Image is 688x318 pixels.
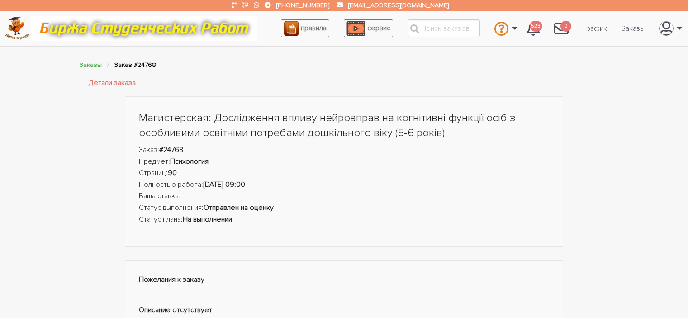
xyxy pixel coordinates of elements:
span: 523 [530,21,542,32]
a: Заказы [80,61,102,69]
li: Заказ: [139,144,550,156]
li: Статус выполнения: [139,202,550,214]
img: logo-c4363faeb99b52c628a42810ed6dfb4293a56d4e4775eb116515dfe7f33672af.png [5,17,30,40]
img: play_icon-49f7f135c9dc9a03216cfdbccbe1e3994649169d890fb554cedf0eac35a01ba8.png [346,21,365,36]
li: Полностью работа: [139,179,550,191]
a: Заказы [614,20,652,37]
span: правила [301,24,327,33]
span: 0 [560,21,571,32]
a: [PHONE_NUMBER] [276,1,329,9]
strong: На выполнении [183,215,232,224]
a: сервис [344,19,393,37]
strong: Пожелания к заказу [139,275,204,284]
a: 0 [547,16,576,41]
a: правила [281,19,329,37]
strong: #24768 [159,145,183,154]
strong: 90 [168,168,177,177]
a: Детали заказа [89,77,136,89]
li: Страниц: [139,167,550,179]
img: agreement_icon-feca34a61ba7f3d1581b08bc946b2ec1ccb426f67415f344566775c155b7f62c.png [284,21,299,36]
li: Заказ #24768 [114,60,156,70]
strong: Отправлен на оценку [204,203,274,212]
li: Ваша ставка: [139,190,550,202]
li: Предмет: [139,156,550,168]
strong: [DATE] 09:00 [203,180,245,189]
strong: Психология [170,157,209,166]
img: motto-12e01f5a76059d5f6a28199ef077b1f78e012cfde436ab5cf1d4517935686d32.gif [31,16,257,41]
h1: Магистерская: Дослідження впливу нейровправ на когнітивні функції осіб з особливими освітніми пот... [139,110,550,141]
li: Статус плана: [139,214,550,226]
a: [EMAIL_ADDRESS][DOMAIN_NAME] [348,1,449,9]
span: сервис [367,24,390,33]
a: График [576,20,614,37]
input: Поиск заказов [408,19,480,37]
a: 523 [520,16,547,41]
